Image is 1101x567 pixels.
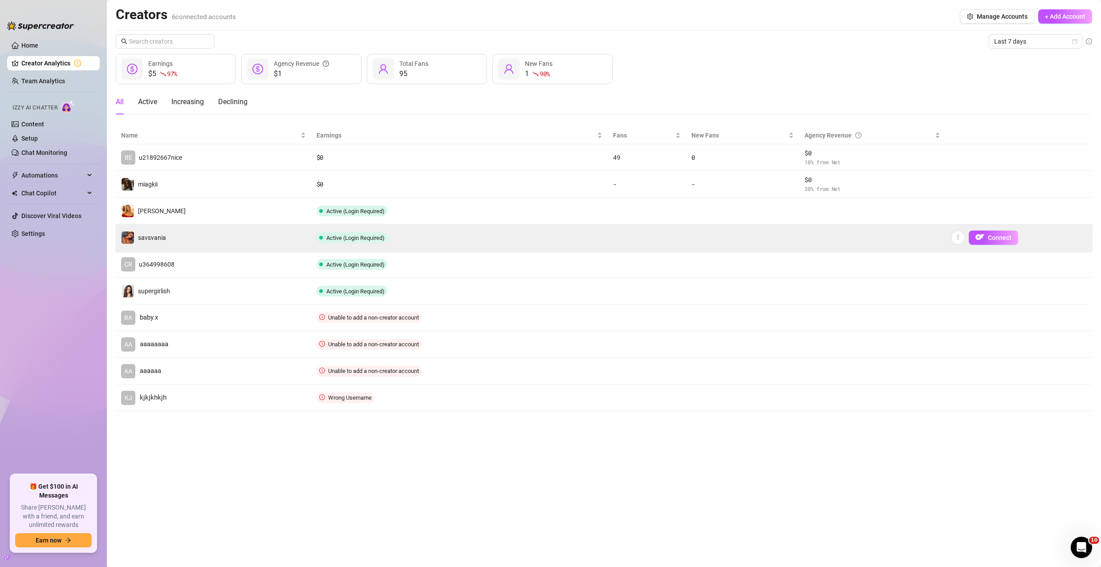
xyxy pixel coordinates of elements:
[124,340,132,349] span: AA
[138,234,166,241] span: savsvania
[988,234,1012,241] span: Connect
[121,391,306,405] a: KJkjkjkhkjh
[124,366,132,376] span: AA
[317,153,602,162] div: $ 0
[139,154,182,161] span: u21892667nice
[328,341,419,348] span: Unable to add a non-creator account
[804,130,933,140] div: Agency Revenue
[139,261,175,268] span: u364998608
[319,314,325,320] span: clock-circle
[326,235,385,241] span: Active (Login Required)
[140,312,158,323] span: baby.x
[691,179,794,189] div: -
[21,212,81,219] a: Discover Viral Videos
[955,234,961,240] span: more
[1089,537,1099,544] span: 10
[319,341,325,347] span: clock-circle
[218,97,248,107] div: Declining
[21,56,93,70] a: Creator Analytics exclamation-circle
[311,127,608,144] th: Earnings
[36,537,61,544] span: Earn now
[994,35,1077,48] span: Last 7 days
[116,97,124,107] div: All
[326,208,385,215] span: Active (Login Required)
[12,190,17,196] img: Chat Copilot
[804,175,940,185] span: $ 0
[138,181,158,188] span: miagkii
[21,42,38,49] a: Home
[21,121,44,128] a: Content
[274,69,329,79] span: $1
[21,168,85,182] span: Automations
[328,314,419,321] span: Unable to add a non-creator account
[1086,38,1092,45] span: info-circle
[274,59,329,69] div: Agency Revenue
[171,97,204,107] div: Increasing
[399,69,428,79] div: 95
[7,21,74,30] img: logo-BBDzfeDw.svg
[328,394,372,401] span: Wrong Username
[855,130,861,140] span: question-circle
[967,13,973,20] span: setting
[65,537,71,543] span: arrow-right
[1038,9,1092,24] button: + Add Account
[127,64,138,74] span: dollar-circle
[172,13,236,21] span: 6 connected accounts
[804,148,940,158] span: $ 0
[122,205,134,217] img: mikayla_demaiter
[525,60,553,67] span: New Fans
[4,555,11,561] span: build
[608,127,687,144] th: Fans
[378,64,389,74] span: user
[138,207,186,215] span: [PERSON_NAME]
[15,533,92,547] button: Earn nowarrow-right
[125,393,132,403] span: KJ
[21,149,67,156] a: Chat Monitoring
[122,178,134,190] img: miagkii
[124,259,132,269] span: CR
[969,231,1018,245] button: OFConnect
[121,337,306,352] a: AAaaaaaaaa
[613,130,674,140] span: Fans
[125,153,132,162] span: BE
[319,394,325,400] span: clock-circle
[124,313,132,323] span: BA
[399,60,428,67] span: Total Fans
[121,364,306,378] a: AAaaaaaa
[686,127,799,144] th: New Fans
[15,482,92,500] span: 🎁 Get $100 in AI Messages
[1045,13,1085,20] span: + Add Account
[326,261,385,268] span: Active (Login Required)
[12,104,57,112] span: Izzy AI Chatter
[540,69,550,78] span: 90 %
[317,130,595,140] span: Earnings
[691,153,794,162] div: 0
[317,179,602,189] div: $ 0
[116,6,236,23] h2: Creators
[129,36,202,46] input: Search creators
[975,233,984,242] img: OF
[21,77,65,85] a: Team Analytics
[167,69,177,78] span: 97 %
[140,339,168,350] span: aaaaaaaa
[138,288,170,295] span: supergirlish
[804,185,940,193] span: 30 % from Net
[613,153,681,162] div: 49
[1072,39,1077,44] span: calendar
[328,368,419,374] span: Unable to add a non-creator account
[61,100,75,113] img: AI Chatter
[323,59,329,69] span: question-circle
[525,69,553,79] div: 1
[21,135,38,142] a: Setup
[160,71,166,77] span: fall
[122,285,134,297] img: supergirlish
[1071,537,1092,558] iframe: Intercom live chat
[116,127,311,144] th: Name
[532,71,539,77] span: fall
[691,130,787,140] span: New Fans
[122,231,134,244] img: savsvania
[960,9,1035,24] button: Manage Accounts
[326,288,385,295] span: Active (Login Required)
[977,13,1028,20] span: Manage Accounts
[21,186,85,200] span: Chat Copilot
